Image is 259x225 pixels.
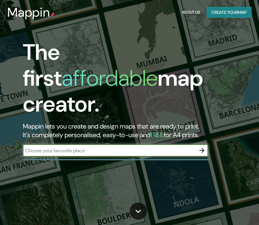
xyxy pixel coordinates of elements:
[23,147,196,154] input: Choose your favourite place
[62,64,158,92] h1: affordable
[23,39,230,122] h1: The first map creator.
[180,7,202,18] button: About Us
[50,12,55,17] img: mappin-pin
[150,131,164,139] h5: FREE
[207,7,252,18] button: Create yourmap
[7,5,50,20] h3: Mappin
[23,122,230,139] h2: Mappin lets you create and design maps that are ready to print. It's completely personalised, eas...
